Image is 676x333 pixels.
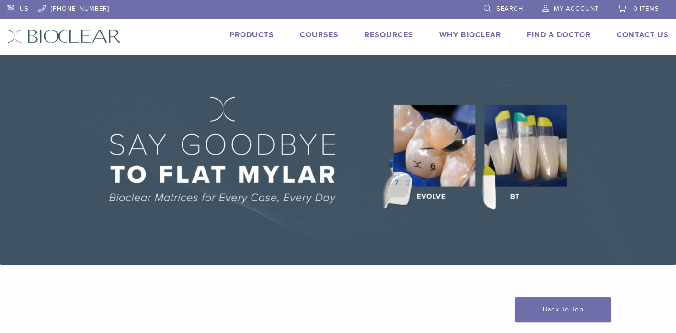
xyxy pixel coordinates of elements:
[617,30,669,40] a: Contact Us
[496,5,523,12] span: Search
[229,30,274,40] a: Products
[527,30,591,40] a: Find A Doctor
[439,30,501,40] a: Why Bioclear
[365,30,413,40] a: Resources
[554,5,599,12] span: My Account
[300,30,339,40] a: Courses
[515,297,611,322] a: Back To Top
[7,29,121,43] img: Bioclear
[633,5,659,12] span: 0 items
